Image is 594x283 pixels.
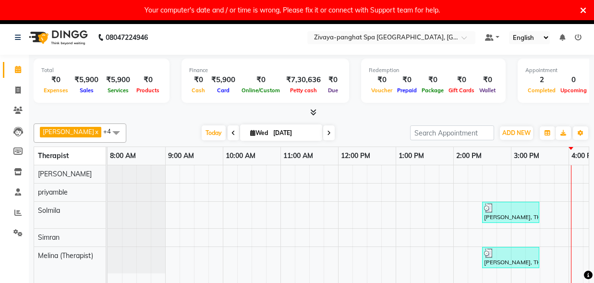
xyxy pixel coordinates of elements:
[106,24,148,51] b: 08047224946
[446,74,477,86] div: ₹0
[134,87,162,94] span: Products
[525,87,558,94] span: Completed
[41,74,71,86] div: ₹0
[395,74,419,86] div: ₹0
[558,74,589,86] div: 0
[24,24,90,51] img: logo
[189,74,207,86] div: ₹0
[38,251,93,260] span: Melina (Therapist)
[71,74,102,86] div: ₹5,900
[77,87,96,94] span: Sales
[43,128,94,135] span: [PERSON_NAME]
[41,87,71,94] span: Expenses
[270,126,318,140] input: 2025-09-03
[239,87,282,94] span: Online/Custom
[282,74,325,86] div: ₹7,30,636
[511,149,542,163] a: 3:00 PM
[369,66,498,74] div: Redemption
[477,87,498,94] span: Wallet
[41,66,162,74] div: Total
[419,74,446,86] div: ₹0
[369,74,395,86] div: ₹0
[38,188,68,197] span: priyamble
[105,87,131,94] span: Services
[446,87,477,94] span: Gift Cards
[500,126,533,140] button: ADD NEW
[207,74,239,86] div: ₹5,900
[38,151,69,160] span: Therapist
[288,87,319,94] span: Petty cash
[525,74,558,86] div: 2
[38,170,92,178] span: [PERSON_NAME]
[502,129,531,136] span: ADD NEW
[248,129,270,136] span: Wed
[108,149,138,163] a: 8:00 AM
[483,203,538,221] div: [PERSON_NAME], TK01, 02:30 PM-03:30 PM, Deep Relaxation - 60 Mins
[396,149,426,163] a: 1:00 PM
[239,74,282,86] div: ₹0
[38,233,60,242] span: Simran
[38,206,60,215] span: Solmila
[189,87,207,94] span: Cash
[202,125,226,140] span: Today
[477,74,498,86] div: ₹0
[369,87,395,94] span: Voucher
[281,149,315,163] a: 11:00 AM
[215,87,232,94] span: Card
[325,74,341,86] div: ₹0
[189,66,341,74] div: Finance
[166,149,196,163] a: 9:00 AM
[419,87,446,94] span: Package
[326,87,340,94] span: Due
[94,128,98,135] a: x
[145,4,440,16] div: Your computer's date and / or time is wrong, Please fix it or connect with Support team for help.
[410,125,494,140] input: Search Appointment
[339,149,373,163] a: 12:00 PM
[223,149,258,163] a: 10:00 AM
[483,248,538,267] div: [PERSON_NAME], TK01, 02:30 PM-03:30 PM, Deep Relaxation - 60 Mins
[395,87,419,94] span: Prepaid
[103,127,118,135] span: +4
[454,149,484,163] a: 2:00 PM
[134,74,162,86] div: ₹0
[558,87,589,94] span: Upcoming
[102,74,134,86] div: ₹5,900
